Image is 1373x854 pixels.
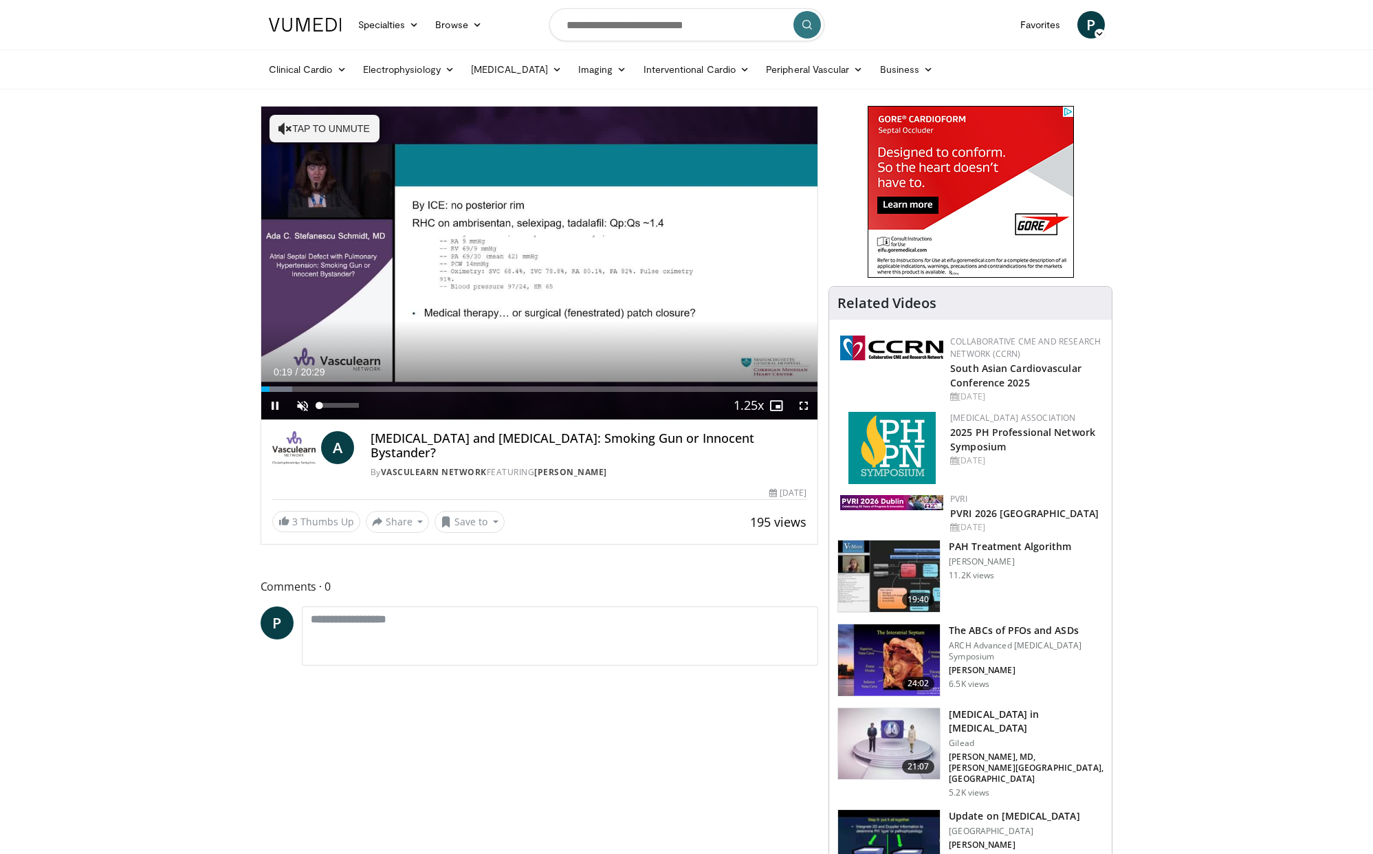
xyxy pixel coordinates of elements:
h3: PAH Treatment Algorithm [949,540,1071,554]
h3: [MEDICAL_DATA] in [MEDICAL_DATA] [949,708,1103,735]
a: Peripheral Vascular [758,56,871,83]
button: Tap to unmute [270,115,380,142]
a: 3 Thumbs Up [272,511,360,532]
h3: The ABCs of PFOs and ASDs [949,624,1103,637]
a: P [261,606,294,639]
a: Vasculearn Network [381,466,487,478]
span: 19:40 [902,593,935,606]
a: A [321,431,354,464]
a: [PERSON_NAME] [534,466,607,478]
input: Search topics, interventions [549,8,824,41]
a: PVRI [950,493,967,505]
p: [GEOGRAPHIC_DATA] [949,826,1079,837]
a: South Asian Cardiovascular Conference 2025 [950,362,1081,389]
div: Progress Bar [261,386,818,392]
a: Favorites [1012,11,1069,39]
p: [PERSON_NAME] [949,665,1103,676]
p: [PERSON_NAME] [949,556,1071,567]
video-js: Video Player [261,107,818,420]
a: [MEDICAL_DATA] Association [950,412,1075,424]
button: Enable picture-in-picture mode [762,392,790,419]
img: 3d2602c2-0fbf-4640-a4d7-b9bb9a5781b8.150x105_q85_crop-smart_upscale.jpg [838,624,940,696]
p: ARCH Advanced [MEDICAL_DATA] Symposium [949,640,1103,662]
a: 21:07 [MEDICAL_DATA] in [MEDICAL_DATA] Gilead [PERSON_NAME], MD, [PERSON_NAME][GEOGRAPHIC_DATA], ... [837,708,1103,798]
h4: [MEDICAL_DATA] and [MEDICAL_DATA]: Smoking Gun or Innocent Bystander? [371,431,807,461]
p: Gilead [949,738,1103,749]
div: Volume Level [320,403,359,408]
span: 195 views [750,514,806,530]
p: 11.2K views [949,570,994,581]
span: Comments 0 [261,578,819,595]
img: 33783847-ac93-4ca7-89f8-ccbd48ec16ca.webp.150x105_q85_autocrop_double_scale_upscale_version-0.2.jpg [840,495,943,510]
p: [PERSON_NAME], MD, [PERSON_NAME][GEOGRAPHIC_DATA], [GEOGRAPHIC_DATA] [949,752,1103,785]
h3: Update on [MEDICAL_DATA] [949,809,1079,823]
button: Unmute [289,392,316,419]
a: Electrophysiology [355,56,463,83]
p: 6.5K views [949,679,989,690]
a: 2025 PH Professional Network Symposium [950,426,1095,453]
a: [MEDICAL_DATA] [463,56,570,83]
img: c6978fc0-1052-4d4b-8a9d-7956bb1c539c.png.150x105_q85_autocrop_double_scale_upscale_version-0.2.png [848,412,936,484]
button: Fullscreen [790,392,817,419]
div: [DATE] [950,455,1101,467]
img: 89ea4202-4603-4d4d-87c0-5758f871ffff.150x105_q85_crop-smart_upscale.jpg [838,708,940,780]
a: 19:40 PAH Treatment Algorithm [PERSON_NAME] 11.2K views [837,540,1103,613]
a: Imaging [570,56,635,83]
div: [DATE] [950,391,1101,403]
a: Business [872,56,942,83]
a: Browse [427,11,490,39]
span: 20:29 [300,366,325,377]
div: By FEATURING [371,466,807,479]
button: Share [366,511,430,533]
iframe: Advertisement [868,106,1074,278]
div: [DATE] [769,487,806,499]
span: 0:19 [274,366,292,377]
span: / [296,366,298,377]
p: [PERSON_NAME] [949,840,1079,851]
img: a04ee3ba-8487-4636-b0fb-5e8d268f3737.png.150x105_q85_autocrop_double_scale_upscale_version-0.2.png [840,336,943,360]
span: 24:02 [902,677,935,690]
p: 5.2K views [949,787,989,798]
a: Interventional Cardio [635,56,758,83]
a: 24:02 The ABCs of PFOs and ASDs ARCH Advanced [MEDICAL_DATA] Symposium [PERSON_NAME] 6.5K views [837,624,1103,697]
button: Save to [435,511,505,533]
a: Specialties [350,11,428,39]
a: Clinical Cardio [261,56,355,83]
span: 3 [292,515,298,528]
button: Pause [261,392,289,419]
a: P [1077,11,1105,39]
a: PVRI 2026 [GEOGRAPHIC_DATA] [950,507,1099,520]
a: Collaborative CME and Research Network (CCRN) [950,336,1101,360]
span: 21:07 [902,760,935,774]
button: Playback Rate [735,392,762,419]
h4: Related Videos [837,295,936,311]
div: [DATE] [950,521,1101,534]
img: Vasculearn Network [272,431,316,464]
img: VuMedi Logo [269,18,342,32]
img: 7dd380dd-ceaa-4490-954e-cf4743d61cf2.150x105_q85_crop-smart_upscale.jpg [838,540,940,612]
